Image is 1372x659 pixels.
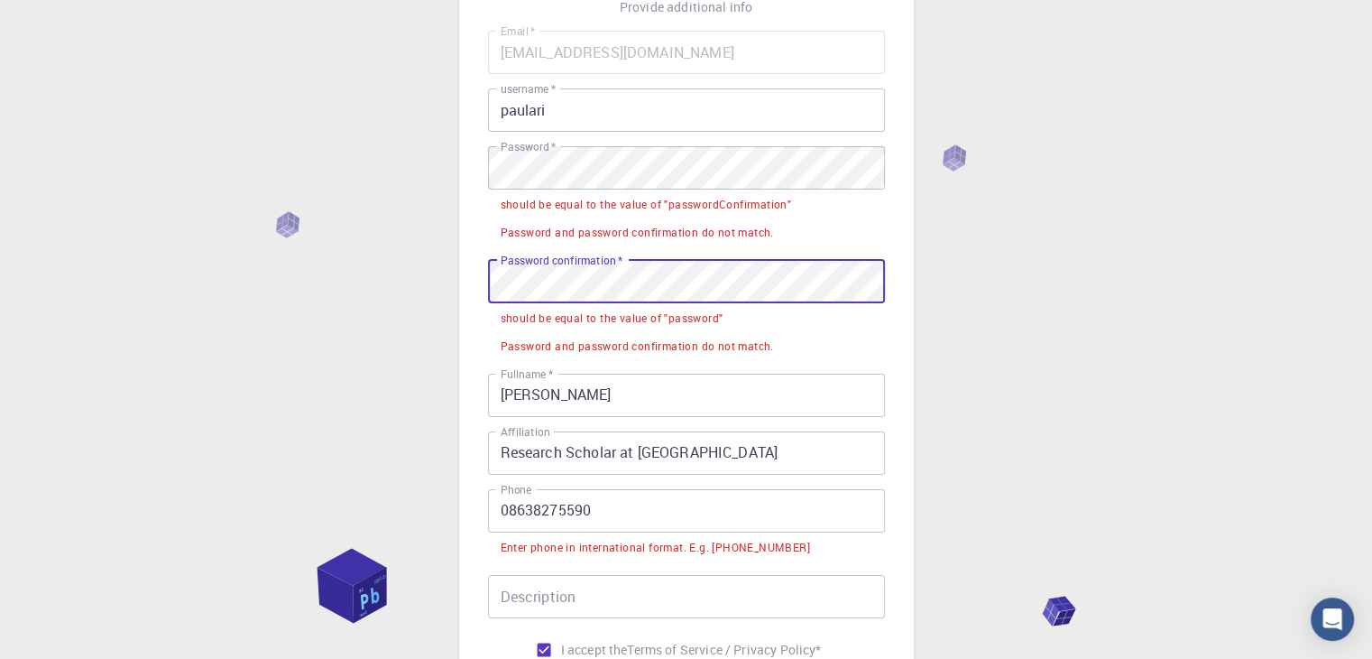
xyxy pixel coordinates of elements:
[501,253,622,268] label: Password confirmation
[501,139,556,154] label: Password
[501,196,792,214] div: should be equal to the value of "passwordConfirmation"
[627,641,821,659] p: Terms of Service / Privacy Policy *
[501,424,549,440] label: Affiliation
[501,310,723,328] div: should be equal to the value of "password"
[627,641,821,659] a: Terms of Service / Privacy Policy*
[501,81,556,97] label: username
[501,482,531,497] label: Phone
[1311,598,1354,641] div: Open Intercom Messenger
[501,367,553,382] label: Fullname
[501,23,535,39] label: Email
[501,224,774,242] div: Password and password confirmation do not match.
[561,641,628,659] span: I accept the
[501,539,810,557] div: Enter phone in international format. E.g. [PHONE_NUMBER]
[501,338,774,356] div: Password and password confirmation do not match.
